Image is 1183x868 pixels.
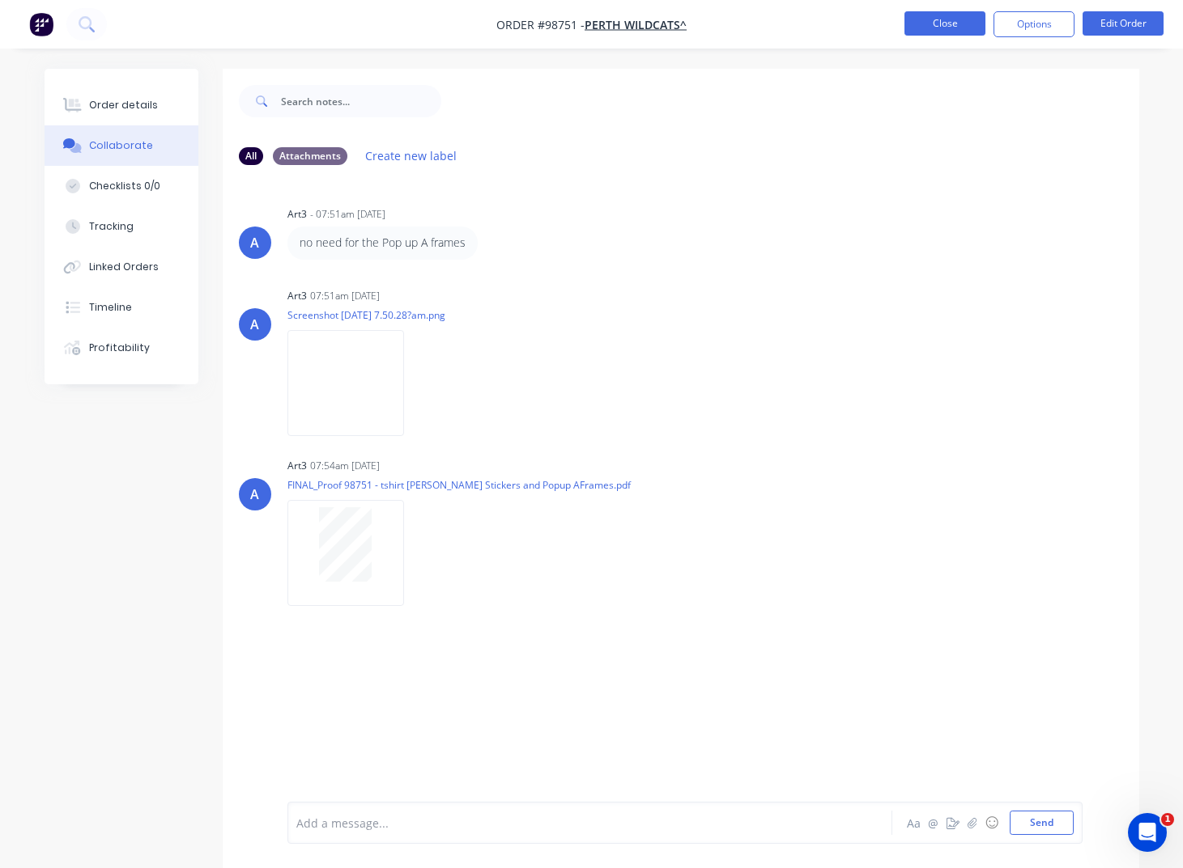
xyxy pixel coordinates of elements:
[904,11,985,36] button: Close
[310,289,380,303] div: 07:51am [DATE]
[89,219,134,234] div: Tracking
[89,260,159,274] div: Linked Orders
[45,328,198,368] button: Profitability
[287,459,307,473] div: art3
[250,485,259,504] div: A
[29,12,53,36] img: Factory
[45,206,198,247] button: Tracking
[45,85,198,125] button: Order details
[287,478,631,492] p: FINAL_Proof 98751 - tshirt [PERSON_NAME] Stickers and Popup AFrames.pdf
[496,17,585,32] span: Order #98751 -
[45,287,198,328] button: Timeline
[89,179,160,193] div: Checklists 0/0
[239,147,263,165] div: All
[287,207,307,222] div: art3
[310,207,385,222] div: - 07:51am [DATE]
[287,289,307,303] div: art3
[273,147,347,165] div: Attachments
[904,813,924,832] button: Aa
[1010,811,1074,835] button: Send
[250,233,259,252] div: A
[89,300,132,315] div: Timeline
[982,813,1002,832] button: ☺
[45,166,198,206] button: Checklists 0/0
[1083,11,1164,36] button: Edit Order
[281,85,441,117] input: Search notes...
[300,235,466,251] p: no need for the Pop up A frames
[310,459,380,473] div: 07:54am [DATE]
[250,315,259,334] div: A
[89,341,150,355] div: Profitability
[89,98,158,112] div: Order details
[45,125,198,166] button: Collaborate
[1128,813,1167,852] iframe: Intercom live chat
[1161,813,1174,826] span: 1
[924,813,943,832] button: @
[357,145,466,167] button: Create new label
[994,11,1074,37] button: Options
[89,138,153,153] div: Collaborate
[287,308,445,322] p: Screenshot [DATE] 7.50.28?am.png
[45,247,198,287] button: Linked Orders
[585,17,687,32] a: PERTH WILDCATS^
